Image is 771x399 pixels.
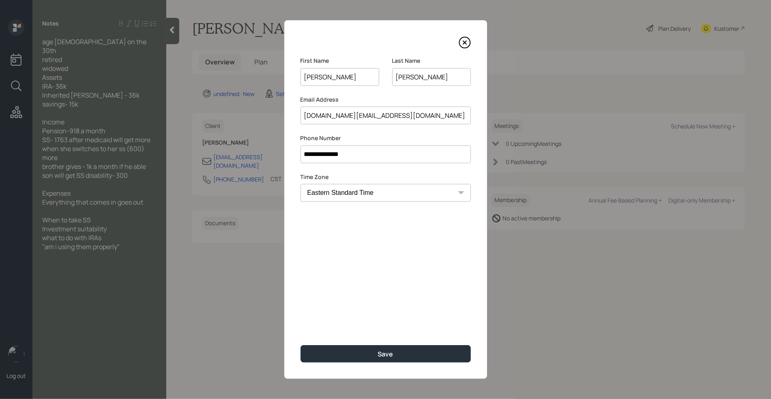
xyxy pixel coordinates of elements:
[378,350,393,358] div: Save
[301,134,471,142] label: Phone Number
[301,345,471,363] button: Save
[301,57,379,65] label: First Name
[301,96,471,104] label: Email Address
[301,173,471,181] label: Time Zone
[392,57,471,65] label: Last Name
